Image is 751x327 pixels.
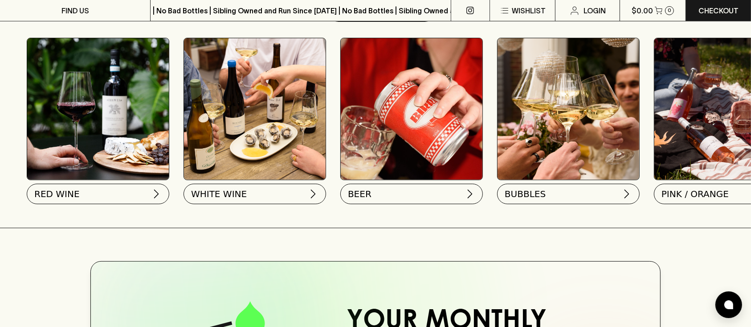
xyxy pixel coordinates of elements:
img: BIRRA_GOOD-TIMES_INSTA-2 1/optimise?auth=Mjk3MjY0ODMzMw__ [341,38,482,180]
p: $0.00 [632,5,653,16]
span: BUBBLES [505,188,546,200]
img: chevron-right.svg [308,189,318,199]
p: Checkout [698,5,739,16]
img: optimise [184,38,326,180]
p: 0 [668,8,671,13]
img: bubble-icon [724,300,733,309]
button: WHITE WINE [184,184,326,204]
img: chevron-right.svg [621,189,632,199]
span: WHITE WINE [191,188,247,200]
p: Login [584,5,606,16]
p: Wishlist [512,5,546,16]
button: BUBBLES [497,184,640,204]
button: BEER [340,184,483,204]
img: chevron-right.svg [151,189,162,199]
img: chevron-right.svg [465,189,475,199]
span: BEER [348,188,371,200]
span: PINK / ORANGE [661,188,729,200]
img: 2022_Festive_Campaign_INSTA-16 1 [498,38,639,180]
img: Red Wine Tasting [27,38,169,180]
span: RED WINE [34,188,80,200]
p: FIND US [61,5,89,16]
button: RED WINE [27,184,169,204]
